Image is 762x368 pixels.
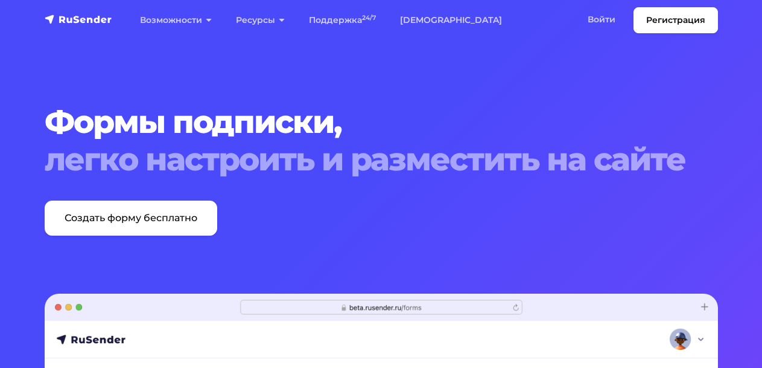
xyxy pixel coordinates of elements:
[297,8,388,33] a: Поддержка24/7
[633,7,718,33] a: Регистрация
[45,141,718,178] span: легко настроить и разместить на сайте
[128,8,224,33] a: Возможности
[45,201,217,236] a: Создать форму бесплатно
[388,8,514,33] a: [DEMOGRAPHIC_DATA]
[224,8,297,33] a: Ресурсы
[45,103,718,179] h1: Формы подписки,
[362,14,376,22] sup: 24/7
[576,7,627,32] a: Войти
[45,13,112,25] img: RuSender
